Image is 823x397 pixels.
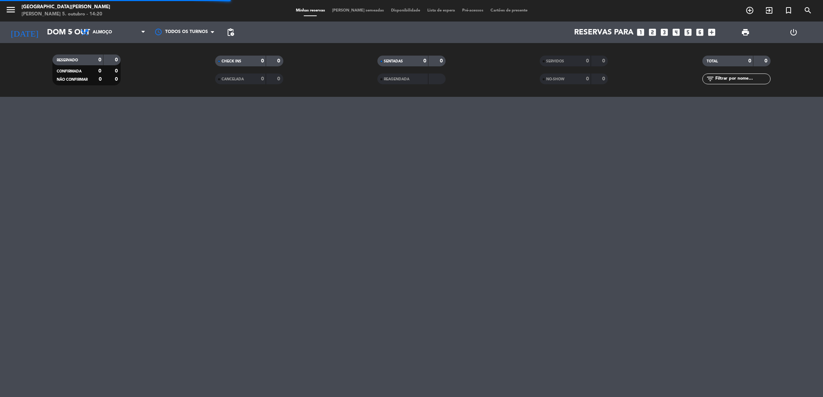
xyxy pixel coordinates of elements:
[384,60,403,63] span: SENTADAS
[671,28,681,37] i: looks_4
[292,9,329,13] span: Minhas reservas
[5,24,43,40] i: [DATE]
[695,28,705,37] i: looks_6
[387,9,424,13] span: Disponibilidade
[93,30,112,35] span: Almoço
[586,76,589,81] strong: 0
[277,58,282,63] strong: 0
[715,75,770,83] input: Filtrar por nome...
[574,28,633,37] span: Reservas para
[648,28,657,37] i: looks_two
[57,70,82,73] span: CONFIRMADA
[602,76,606,81] strong: 0
[98,57,101,62] strong: 0
[765,6,773,15] i: exit_to_app
[636,28,645,37] i: looks_one
[67,28,75,37] i: arrow_drop_down
[226,28,235,37] span: pending_actions
[423,58,426,63] strong: 0
[487,9,531,13] span: Cartões de presente
[683,28,693,37] i: looks_5
[98,68,101,74] strong: 0
[660,28,669,37] i: looks_3
[5,4,16,18] button: menu
[764,58,769,63] strong: 0
[707,60,718,63] span: TOTAL
[329,9,387,13] span: [PERSON_NAME] semeadas
[22,11,110,18] div: [PERSON_NAME] 5. outubro - 14:20
[602,58,606,63] strong: 0
[424,9,459,13] span: Lista de espera
[769,22,818,43] div: LOG OUT
[546,77,564,81] span: NO-SHOW
[440,58,444,63] strong: 0
[546,60,564,63] span: SERVIDOS
[99,77,102,82] strong: 0
[57,58,78,62] span: RESERVADO
[459,9,487,13] span: Pré-acessos
[784,6,793,15] i: turned_in_not
[261,76,264,81] strong: 0
[222,77,244,81] span: CANCELADA
[789,28,798,37] i: power_settings_new
[706,75,715,83] i: filter_list
[115,77,119,82] strong: 0
[748,58,751,63] strong: 0
[804,6,812,15] i: search
[586,58,589,63] strong: 0
[57,78,88,81] span: NÃO CONFIRMAR
[741,28,750,37] span: print
[261,58,264,63] strong: 0
[5,4,16,15] i: menu
[384,77,409,81] span: REAGENDADA
[22,4,110,11] div: [GEOGRAPHIC_DATA][PERSON_NAME]
[115,68,119,74] strong: 0
[115,57,119,62] strong: 0
[745,6,754,15] i: add_circle_outline
[222,60,241,63] span: CHECK INS
[707,28,716,37] i: add_box
[277,76,282,81] strong: 0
